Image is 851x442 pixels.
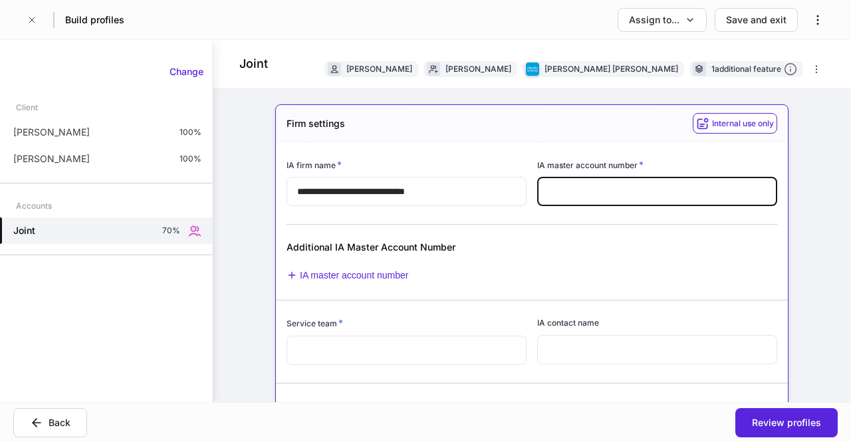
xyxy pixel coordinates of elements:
[287,158,342,171] h6: IA firm name
[180,127,201,138] p: 100%
[346,62,412,75] div: [PERSON_NAME]
[618,8,707,32] button: Assign to...
[49,416,70,429] div: Back
[13,408,87,437] button: Back
[161,61,212,82] button: Change
[180,154,201,164] p: 100%
[715,8,798,32] button: Save and exit
[537,158,644,171] h6: IA master account number
[287,241,610,254] div: Additional IA Master Account Number
[712,117,774,130] h6: Internal use only
[170,65,203,78] div: Change
[445,62,511,75] div: [PERSON_NAME]
[162,225,180,236] p: 70%
[287,270,408,281] button: IA master account number
[629,13,679,27] div: Assign to...
[526,62,539,76] img: charles-schwab-BFYFdbvS.png
[13,224,35,237] h5: Joint
[13,126,90,139] p: [PERSON_NAME]
[16,96,38,119] div: Client
[726,13,787,27] div: Save and exit
[65,13,124,27] h5: Build profiles
[239,56,268,72] h4: Joint
[16,194,52,217] div: Accounts
[735,408,838,437] button: Review profiles
[545,62,678,75] div: [PERSON_NAME] [PERSON_NAME]
[537,399,600,412] h6: IA email address
[537,316,599,329] h6: IA contact name
[287,117,345,130] h5: Firm settings
[13,152,90,166] p: [PERSON_NAME]
[752,416,821,429] div: Review profiles
[711,62,797,76] div: 1 additional feature
[287,399,367,412] h6: IA Telephone number
[287,316,343,330] h6: Service team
